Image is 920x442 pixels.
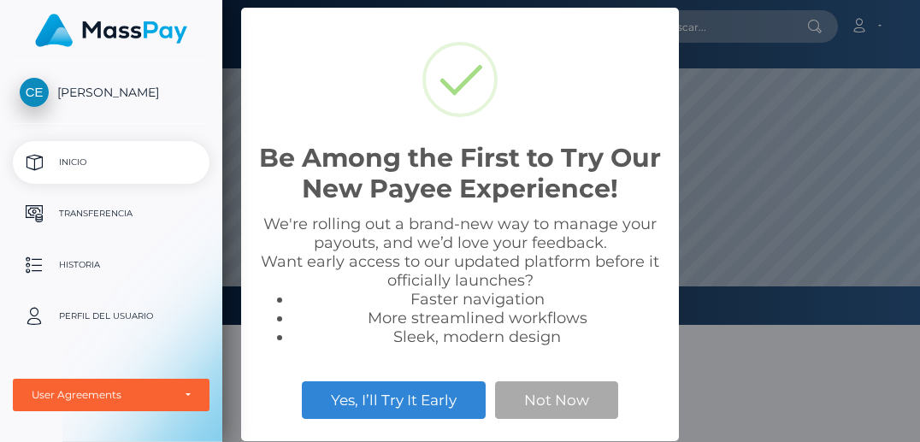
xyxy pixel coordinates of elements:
p: Inicio [20,150,203,175]
h2: Be Among the First to Try Our New Payee Experience! [258,143,662,204]
button: Not Now [495,381,618,419]
button: User Agreements [13,379,209,411]
button: Yes, I’ll Try It Early [302,381,486,419]
li: More streamlined workflows [292,309,662,327]
img: MassPay [35,14,187,47]
div: User Agreements [32,388,172,402]
li: Faster navigation [292,290,662,309]
p: Historia [20,252,203,278]
p: Transferencia [20,201,203,227]
span: [PERSON_NAME] [13,85,209,100]
div: We're rolling out a brand-new way to manage your payouts, and we’d love your feedback. Want early... [258,215,662,346]
li: Sleek, modern design [292,327,662,346]
p: Perfil del usuario [20,304,203,329]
